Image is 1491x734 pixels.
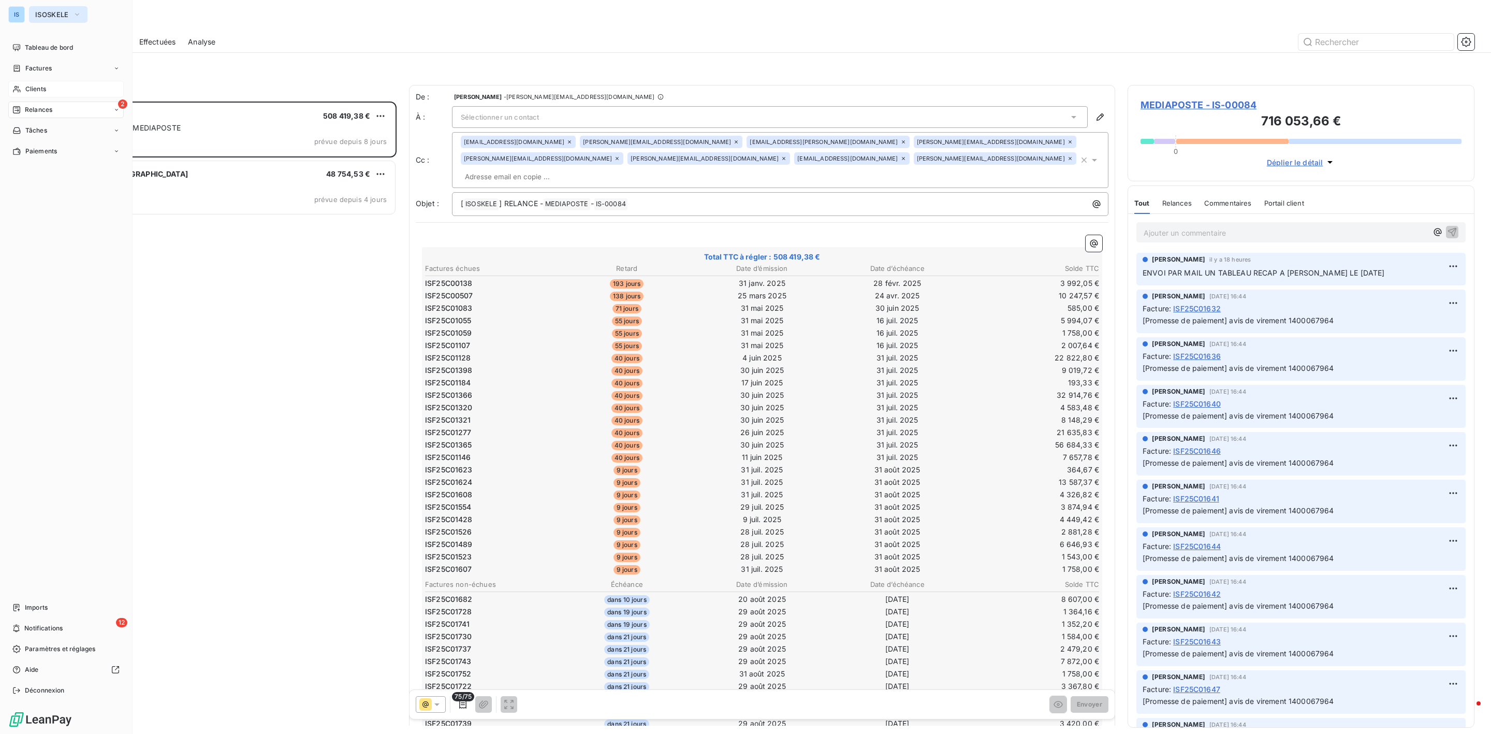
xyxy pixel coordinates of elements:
[695,631,829,642] td: 29 août 2025
[461,199,463,208] span: [
[1143,458,1334,467] span: [Promesse de paiement] avis de virement 1400067964
[613,515,640,525] span: 9 jours
[611,379,642,388] span: 40 jours
[966,631,1100,642] td: 1 584,00 €
[1143,268,1385,277] span: ENVOI PAR MAIL UN TABLEAU RECAP A [PERSON_NAME] LE [DATE]
[423,252,1101,262] span: Total TTC à régler : 508 419,38 €
[425,552,472,562] span: ISF25C01523
[966,668,1100,680] td: 1 758,00 €
[25,84,46,94] span: Clients
[695,594,829,605] td: 20 août 2025
[1173,588,1221,599] span: ISF25C01642
[1152,577,1205,586] span: [PERSON_NAME]
[695,606,829,617] td: 29 août 2025
[695,477,829,488] td: 31 juil. 2025
[695,439,829,451] td: 30 juin 2025
[604,719,649,729] span: dans 21 jours
[830,551,964,563] td: 31 août 2025
[425,618,559,630] td: ISF25C01741
[966,477,1100,488] td: 13 587,37 €
[830,618,964,630] td: [DATE]
[695,402,829,413] td: 30 juin 2025
[695,681,829,692] td: 29 août 2025
[425,263,559,274] th: Factures échues
[425,452,471,463] span: ISF25C01146
[966,489,1100,500] td: 4 326,82 €
[1209,483,1246,490] span: [DATE] 16:44
[464,155,612,162] span: [PERSON_NAME][EMAIL_ADDRESS][DOMAIN_NAME]
[8,6,25,23] div: IS
[425,564,472,574] span: ISF25C01607
[1134,199,1150,207] span: Tout
[966,501,1100,513] td: 3 874,94 €
[461,169,580,184] input: Adresse email en copie ...
[613,540,640,550] span: 9 jours
[464,198,499,210] span: ISOSKELE
[1173,398,1221,409] span: ISF25C01640
[25,105,52,114] span: Relances
[425,315,472,326] span: ISF25C01055
[611,404,642,413] span: 40 jours
[966,278,1100,289] td: 3 992,05 €
[966,551,1100,563] td: 1 543,00 €
[1209,722,1246,728] span: [DATE] 16:44
[416,155,452,165] label: Cc :
[1143,554,1334,563] span: [Promesse de paiement] avis de virement 1400067964
[1173,541,1221,552] span: ISF25C01644
[695,464,829,476] td: 31 juil. 2025
[116,618,127,627] span: 12
[1456,699,1481,724] iframe: Intercom live chat
[1173,445,1221,456] span: ISF25C01646
[1143,303,1171,314] span: Facture :
[830,656,964,667] td: [DATE]
[604,632,649,642] span: dans 21 jours
[695,579,829,590] th: Date d’émission
[917,155,1065,162] span: [PERSON_NAME][EMAIL_ADDRESS][DOMAIN_NAME]
[1143,351,1171,362] span: Facture :
[25,147,57,156] span: Paiements
[830,668,964,680] td: [DATE]
[830,643,964,655] td: [DATE]
[8,661,124,678] a: Aide
[966,718,1100,729] td: 3 420,00 €
[425,668,559,680] td: ISF25C01752
[830,718,964,729] td: [DATE]
[966,439,1100,451] td: 56 684,33 €
[830,464,964,476] td: 31 août 2025
[1209,293,1246,299] span: [DATE] 16:44
[695,656,829,667] td: 29 août 2025
[24,624,63,633] span: Notifications
[1141,98,1461,112] span: MEDIAPOSTE - IS-00084
[425,477,473,487] span: ISF25C01624
[139,37,176,47] span: Effectuées
[454,94,502,100] span: [PERSON_NAME]
[966,402,1100,413] td: 4 583,48 €
[966,681,1100,692] td: 3 367,80 €
[1143,316,1334,325] span: [Promesse de paiement] avis de virement 1400067964
[830,315,964,326] td: 16 juil. 2025
[966,303,1100,314] td: 585,00 €
[966,390,1100,401] td: 32 914,76 €
[604,657,649,667] span: dans 21 jours
[25,43,73,52] span: Tableau de bord
[499,199,543,208] span: ] RELANCE -
[966,564,1100,575] td: 1 758,00 €
[1143,364,1334,372] span: [Promesse de paiement] avis de virement 1400067964
[25,686,65,695] span: Déconnexion
[830,579,964,590] th: Date d’échéance
[425,390,473,400] span: ISF25C01366
[830,594,964,605] td: [DATE]
[1204,199,1252,207] span: Commentaires
[695,643,829,655] td: 29 août 2025
[425,631,559,642] td: ISF25C01730
[695,501,829,513] td: 29 juil. 2025
[966,340,1100,351] td: 2 007,64 €
[611,416,642,425] span: 40 jours
[610,292,644,301] span: 138 jours
[464,139,564,145] span: [EMAIL_ADDRESS][DOMAIN_NAME]
[25,64,52,73] span: Factures
[695,668,829,680] td: 31 août 2025
[695,489,829,500] td: 31 juil. 2025
[1143,445,1171,456] span: Facture :
[25,644,95,654] span: Paramètres et réglages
